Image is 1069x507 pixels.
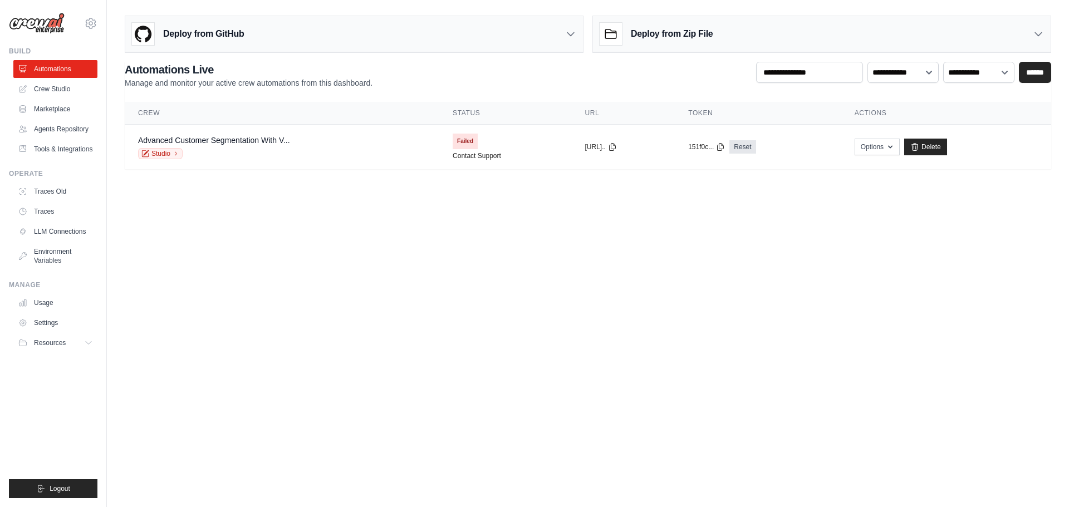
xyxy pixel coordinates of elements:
a: Automations [13,60,97,78]
a: Settings [13,314,97,332]
th: URL [572,102,675,125]
th: Status [439,102,571,125]
a: Agents Repository [13,120,97,138]
a: Traces [13,203,97,220]
a: Advanced Customer Segmentation With V... [138,136,290,145]
a: Studio [138,148,183,159]
button: 151f0c... [688,142,725,151]
a: Delete [904,139,947,155]
a: Usage [13,294,97,312]
img: GitHub Logo [132,23,154,45]
span: Failed [453,134,478,149]
a: Contact Support [453,151,501,160]
span: Logout [50,484,70,493]
h3: Deploy from GitHub [163,27,244,41]
th: Crew [125,102,439,125]
button: Resources [13,334,97,352]
button: Logout [9,479,97,498]
a: Reset [729,140,756,154]
a: Environment Variables [13,243,97,269]
div: Operate [9,169,97,178]
th: Actions [841,102,1051,125]
p: Manage and monitor your active crew automations from this dashboard. [125,77,372,88]
a: Traces Old [13,183,97,200]
img: Logo [9,13,65,34]
h3: Deploy from Zip File [631,27,713,41]
div: Build [9,47,97,56]
a: Tools & Integrations [13,140,97,158]
div: Manage [9,280,97,289]
a: Marketplace [13,100,97,118]
button: Options [855,139,900,155]
span: Resources [34,338,66,347]
a: LLM Connections [13,223,97,240]
h2: Automations Live [125,62,372,77]
a: Crew Studio [13,80,97,98]
th: Token [675,102,841,125]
